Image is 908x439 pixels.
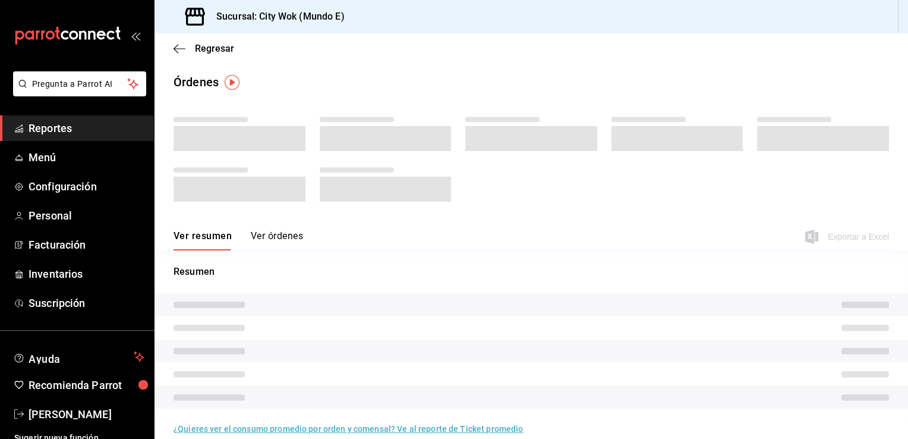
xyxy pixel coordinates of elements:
button: Pregunta a Parrot AI [13,71,146,96]
span: Menú [29,149,144,165]
span: Inventarios [29,266,144,282]
p: Resumen [174,265,889,279]
a: ¿Quieres ver el consumo promedio por orden y comensal? Ve al reporte de Ticket promedio [174,424,523,434]
div: navigation tabs [174,230,303,250]
h3: Sucursal: City Wok (Mundo E) [207,10,345,24]
span: Reportes [29,120,144,136]
img: Tooltip marker [225,75,239,90]
button: Ver órdenes [251,230,303,250]
span: Regresar [195,43,234,54]
button: Regresar [174,43,234,54]
span: Configuración [29,178,144,195]
span: Ayuda [29,350,129,364]
button: Ver resumen [174,230,232,250]
span: [PERSON_NAME] [29,406,144,422]
span: Pregunta a Parrot AI [32,78,128,90]
a: Pregunta a Parrot AI [8,86,146,99]
span: Personal [29,208,144,224]
span: Suscripción [29,295,144,311]
span: Recomienda Parrot [29,377,144,393]
div: Órdenes [174,73,219,91]
span: Facturación [29,237,144,253]
button: open_drawer_menu [131,31,140,40]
